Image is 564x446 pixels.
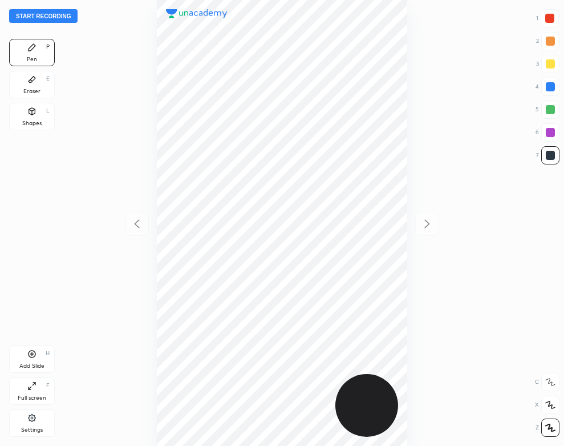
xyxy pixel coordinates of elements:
div: E [46,76,50,82]
div: 4 [535,78,559,96]
div: L [46,108,50,114]
div: 2 [536,32,559,50]
div: 3 [536,55,559,73]
img: logo.38c385cc.svg [166,9,228,18]
button: Start recording [9,9,78,23]
div: X [535,396,559,414]
div: F [46,383,50,388]
div: Add Slide [19,363,44,369]
div: C [535,373,559,391]
div: P [46,44,50,50]
div: H [46,351,50,356]
div: 5 [535,101,559,119]
div: Eraser [23,89,40,94]
div: Z [535,419,559,437]
div: Full screen [18,395,46,401]
div: 1 [536,9,559,27]
div: Pen [27,57,37,62]
div: Settings [21,427,43,433]
div: 7 [536,146,559,164]
div: Shapes [22,120,42,126]
div: 6 [535,123,559,142]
